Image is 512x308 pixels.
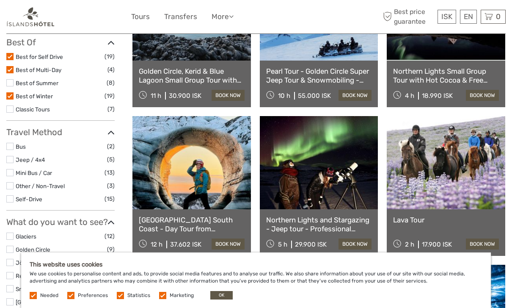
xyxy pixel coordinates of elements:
a: Golden Circle [16,246,50,253]
a: Jökulsárlón/[GEOGRAPHIC_DATA] [16,259,107,266]
span: (13) [105,168,115,178]
span: (7) [107,104,115,114]
a: Bus [16,143,26,150]
span: 0 [495,12,502,21]
a: [GEOGRAPHIC_DATA] South Coast - Day Tour from [GEOGRAPHIC_DATA] [139,216,245,233]
span: (9) [107,244,115,254]
div: We use cookies to personalise content and ads, to provide social media features and to analyse ou... [21,253,491,308]
button: Open LiveChat chat widget [97,13,107,23]
span: (8) [107,78,115,88]
div: 30.900 ISK [169,92,201,100]
a: book now [212,90,245,101]
a: More [212,11,234,23]
button: OK [210,291,233,300]
span: 4 h [405,92,414,100]
a: Reykjavík City [16,272,52,279]
label: Needed [40,292,58,299]
span: (12) [105,231,115,241]
span: 12 h [151,241,162,248]
a: Pearl Tour - Golden Circle Super Jeep Tour & Snowmobiling - from [GEOGRAPHIC_DATA] [266,67,372,84]
div: 37.602 ISK [170,241,201,248]
h3: Best Of [6,37,115,47]
a: Golden Circle, Kerid & Blue Lagoon Small Group Tour with Admission Ticket [139,67,245,84]
a: Best for Self Drive [16,53,63,60]
div: 55.000 ISK [298,92,331,100]
span: (19) [105,52,115,61]
a: book now [339,90,372,101]
span: (2) [107,142,115,151]
a: Northern Lights and Stargazing - Jeep tour - Professional photos - Free re-run [266,216,372,233]
span: 2 h [405,241,414,248]
h3: What do you want to see? [6,217,115,227]
span: Best price guarantee [381,7,435,26]
label: Statistics [127,292,150,299]
a: [GEOGRAPHIC_DATA] [16,299,73,305]
a: Snæfellsnes [16,286,48,292]
a: Tours [131,11,150,23]
a: Self-Drive [16,196,42,203]
div: 18.990 ISK [422,92,453,100]
h5: This website uses cookies [30,261,482,268]
a: book now [212,239,245,250]
span: 10 h [278,92,290,100]
a: Mini Bus / Car [16,169,52,176]
a: Glaciers [16,233,36,240]
a: Other / Non-Travel [16,183,65,189]
a: Transfers [164,11,197,23]
span: (15) [105,194,115,204]
a: book now [339,239,372,250]
img: 1298-aa34540a-eaca-4c1b-b063-13e4b802c612_logo_small.png [6,6,55,27]
div: 17.900 ISK [422,241,452,248]
span: (5) [107,155,115,164]
h3: Travel Method [6,127,115,137]
span: (3) [107,181,115,191]
label: Preferences [78,292,108,299]
a: Northern Lights Small Group Tour with Hot Cocoa & Free Photos [393,67,499,84]
p: We're away right now. Please check back later! [12,15,96,22]
span: (4) [107,65,115,75]
a: book now [466,239,499,250]
div: EN [460,10,477,24]
label: Marketing [170,292,194,299]
a: Classic Tours [16,106,50,113]
a: Best of Winter [16,93,53,100]
a: book now [466,90,499,101]
span: 5 h [278,241,287,248]
span: ISK [441,12,452,21]
span: 11 h [151,92,161,100]
a: Best of Multi-Day [16,67,61,73]
a: Best of Summer [16,80,58,86]
a: Lava Tour [393,216,499,224]
a: Jeep / 4x4 [16,156,45,163]
span: (19) [105,91,115,101]
div: 29.900 ISK [295,241,327,248]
